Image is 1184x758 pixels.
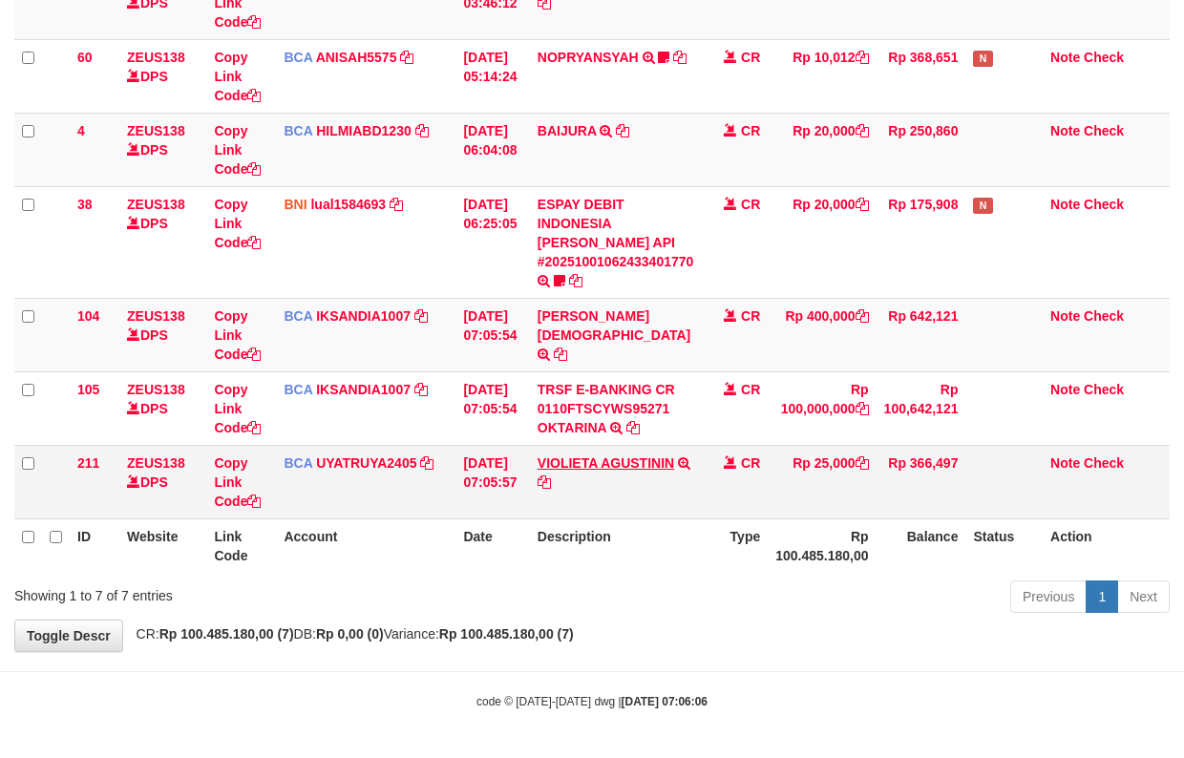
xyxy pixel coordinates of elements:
a: Copy Link Code [214,382,261,435]
td: DPS [119,39,206,113]
a: Toggle Descr [14,620,123,652]
a: 1 [1086,580,1118,613]
td: Rp 400,000 [768,298,876,371]
a: Check [1084,197,1124,212]
span: CR [741,50,760,65]
a: Check [1084,50,1124,65]
th: Rp 100.485.180,00 [768,518,876,573]
td: DPS [119,298,206,371]
a: Next [1117,580,1170,613]
a: Copy HILMIABD1230 to clipboard [415,123,429,138]
a: Note [1050,50,1080,65]
a: Copy Rp 25,000 to clipboard [856,455,869,471]
td: Rp 100,000,000 [768,371,876,445]
th: Account [276,518,455,573]
td: [DATE] 07:05:57 [455,445,529,518]
a: TRSF E-BANKING CR 0110FTSCYWS95271 OKTARINA [538,382,675,435]
td: Rp 642,121 [877,298,966,371]
a: BAIJURA [538,123,597,138]
a: Copy Link Code [214,50,261,103]
th: Website [119,518,206,573]
span: 38 [77,197,93,212]
a: Check [1084,382,1124,397]
a: [PERSON_NAME][DEMOGRAPHIC_DATA] [538,308,690,343]
td: DPS [119,445,206,518]
td: Rp 250,860 [877,113,966,186]
a: Copy ANISAH5575 to clipboard [400,50,413,65]
span: CR [741,123,760,138]
a: Note [1050,197,1080,212]
div: Showing 1 to 7 of 7 entries [14,579,479,605]
th: ID [70,518,119,573]
td: DPS [119,186,206,298]
span: CR [741,308,760,324]
a: Note [1050,123,1080,138]
a: Copy Link Code [214,455,261,509]
span: 211 [77,455,99,471]
a: Copy lual1584693 to clipboard [390,197,403,212]
small: code © [DATE]-[DATE] dwg | [476,695,708,708]
a: Note [1050,382,1080,397]
span: BCA [284,123,312,138]
strong: Rp 100.485.180,00 (7) [159,626,294,642]
a: Copy Rp 100,000,000 to clipboard [856,401,869,416]
a: Note [1050,455,1080,471]
td: DPS [119,113,206,186]
th: Link Code [206,518,276,573]
a: ESPAY DEBIT INDONESIA [PERSON_NAME] API #20251001062433401770 [538,197,694,269]
a: ZEUS138 [127,123,185,138]
a: Copy NOPRYANSYAH to clipboard [673,50,687,65]
span: BCA [284,50,312,65]
td: Rp 20,000 [768,186,876,298]
a: ZEUS138 [127,455,185,471]
td: [DATE] 06:25:05 [455,186,529,298]
a: Copy RUBBY AGUSTIANTO to clipboard [554,347,567,362]
td: Rp 20,000 [768,113,876,186]
a: Copy VIOLIETA AGUSTININ to clipboard [538,474,551,490]
strong: Rp 0,00 (0) [316,626,384,642]
th: Description [530,518,702,573]
a: VIOLIETA AGUSTININ [538,455,674,471]
td: [DATE] 07:05:54 [455,298,529,371]
a: ZEUS138 [127,197,185,212]
strong: Rp 100.485.180,00 (7) [439,626,574,642]
td: [DATE] 07:05:54 [455,371,529,445]
a: ZEUS138 [127,382,185,397]
a: lual1584693 [310,197,386,212]
td: Rp 25,000 [768,445,876,518]
span: Has Note [973,198,992,214]
td: Rp 368,651 [877,39,966,113]
span: CR: DB: Variance: [127,626,574,642]
a: Note [1050,308,1080,324]
a: Copy TRSF E-BANKING CR 0110FTSCYWS95271 OKTARINA to clipboard [626,420,640,435]
a: Check [1084,308,1124,324]
td: [DATE] 06:04:08 [455,113,529,186]
a: Check [1084,455,1124,471]
span: BCA [284,382,312,397]
th: Action [1043,518,1170,573]
th: Balance [877,518,966,573]
a: Copy UYATRUYA2405 to clipboard [420,455,433,471]
td: Rp 175,908 [877,186,966,298]
a: NOPRYANSYAH [538,50,639,65]
a: Copy IKSANDIA1007 to clipboard [414,382,428,397]
span: BCA [284,308,312,324]
a: UYATRUYA2405 [316,455,416,471]
span: 104 [77,308,99,324]
span: 60 [77,50,93,65]
th: Status [965,518,1043,573]
span: 4 [77,123,85,138]
a: ZEUS138 [127,50,185,65]
a: Check [1084,123,1124,138]
a: Copy Link Code [214,123,261,177]
a: ANISAH5575 [316,50,397,65]
span: BCA [284,455,312,471]
strong: [DATE] 07:06:06 [622,695,708,708]
a: Copy IKSANDIA1007 to clipboard [414,308,428,324]
td: Rp 100,642,121 [877,371,966,445]
td: [DATE] 05:14:24 [455,39,529,113]
a: HILMIABD1230 [316,123,412,138]
td: DPS [119,371,206,445]
a: Copy Rp 400,000 to clipboard [856,308,869,324]
a: Copy Link Code [214,308,261,362]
